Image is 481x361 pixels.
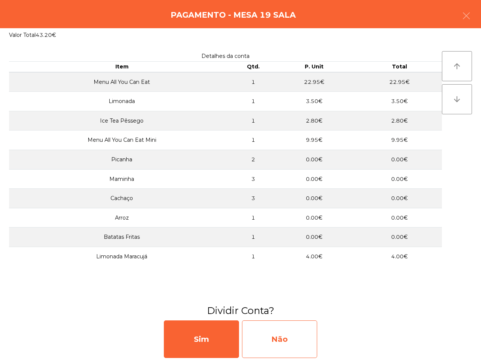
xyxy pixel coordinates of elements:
td: 1 [235,72,272,92]
td: 3 [235,189,272,208]
td: 2 [235,150,272,170]
td: 3 [235,169,272,189]
td: 0.00€ [357,208,442,228]
td: Maminha [9,169,235,189]
td: Ice Tea Pêssego [9,111,235,130]
span: Detalhes da conta [201,53,250,59]
td: 1 [235,130,272,150]
td: 0.00€ [272,189,357,208]
td: 1 [235,92,272,111]
th: Qtd. [235,62,272,72]
td: 0.00€ [272,208,357,228]
td: 4.00€ [272,247,357,266]
td: Menu All You Can Eat Mini [9,130,235,150]
td: 3.50€ [272,92,357,111]
td: 1 [235,228,272,247]
th: Item [9,62,235,72]
td: 1 [235,208,272,228]
td: Picanha [9,150,235,170]
td: 9.95€ [272,130,357,150]
td: 0.00€ [357,189,442,208]
i: arrow_downward [452,95,461,104]
i: arrow_upward [452,62,461,71]
td: 0.00€ [357,228,442,247]
td: 22.95€ [357,72,442,92]
td: 0.00€ [272,169,357,189]
span: 43.20€ [36,32,56,38]
th: P. Unit [272,62,357,72]
td: 9.95€ [357,130,442,150]
td: 0.00€ [272,228,357,247]
td: 0.00€ [357,150,442,170]
td: Batatas Fritas [9,228,235,247]
div: Não [242,320,317,358]
td: 0.00€ [272,150,357,170]
td: 4.00€ [357,247,442,266]
div: Sim [164,320,239,358]
td: Arroz [9,208,235,228]
th: Total [357,62,442,72]
button: arrow_downward [442,84,472,114]
td: 0.00€ [357,169,442,189]
td: 2.80€ [357,111,442,130]
button: arrow_upward [442,51,472,81]
td: Limonada Maracujá [9,247,235,266]
h3: Dividir Conta? [6,304,475,317]
td: 1 [235,247,272,266]
td: 22.95€ [272,72,357,92]
span: Valor Total [9,32,36,38]
td: Menu All You Can Eat [9,72,235,92]
td: 3.50€ [357,92,442,111]
td: 2.80€ [272,111,357,130]
td: Cachaço [9,189,235,208]
td: Limonada [9,92,235,111]
td: 1 [235,111,272,130]
h4: Pagamento - Mesa 19 Sala [171,9,296,21]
